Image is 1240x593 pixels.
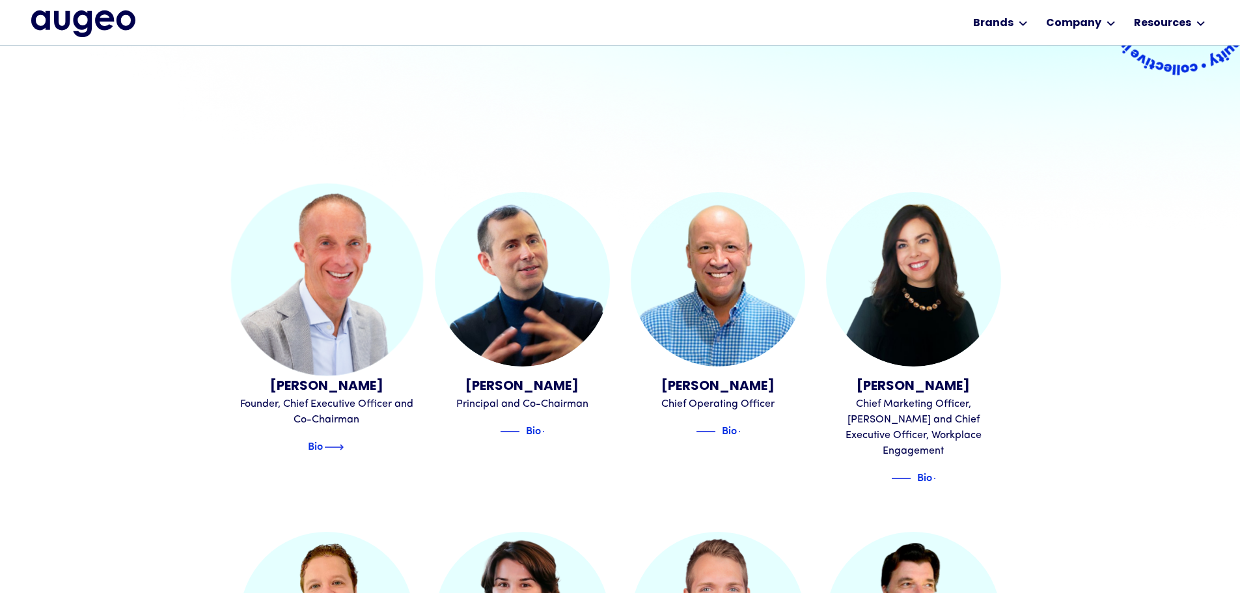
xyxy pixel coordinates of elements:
a: home [31,10,135,36]
div: Brands [973,16,1013,31]
div: [PERSON_NAME] [435,377,610,396]
img: Blue decorative line [696,424,715,439]
div: Resources [1134,16,1191,31]
img: Blue decorative line [500,424,519,439]
div: Bio [308,437,323,453]
img: Blue text arrow [324,439,344,455]
img: Erik Sorensen [631,192,806,367]
img: Juliann Gilbert [826,192,1001,367]
img: Blue text arrow [738,424,758,439]
img: Blue text arrow [542,424,562,439]
div: Principal and Co-Chairman [435,396,610,412]
div: [PERSON_NAME] [240,377,415,396]
div: Founder, Chief Executive Officer and Co-Chairman [240,396,415,428]
img: David Kristal [230,183,422,375]
div: [PERSON_NAME] [826,377,1001,396]
div: Bio [526,422,541,437]
div: Chief Marketing Officer, [PERSON_NAME] and Chief Executive Officer, Workplace Engagement [826,396,1001,459]
img: Blue decorative line [891,471,911,486]
img: Blue text arrow [933,471,953,486]
a: Juan Sabater[PERSON_NAME]Principal and Co-ChairmanBlue decorative lineBioBlue text arrow [435,192,610,439]
img: Augeo's full logo in midnight blue. [31,10,135,36]
div: Company [1046,16,1101,31]
a: Erik Sorensen[PERSON_NAME]Chief Operating OfficerBlue decorative lineBioBlue text arrow [631,192,806,439]
div: Bio [722,422,737,437]
div: Bio [917,469,932,484]
a: Juliann Gilbert[PERSON_NAME]Chief Marketing Officer, [PERSON_NAME] and Chief Executive Officer, W... [826,192,1001,486]
div: [PERSON_NAME] [631,377,806,396]
a: David Kristal[PERSON_NAME]Founder, Chief Executive Officer and Co-ChairmanBlue decorative lineBio... [240,192,415,454]
img: Juan Sabater [435,192,610,367]
div: Chief Operating Officer [631,396,806,412]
